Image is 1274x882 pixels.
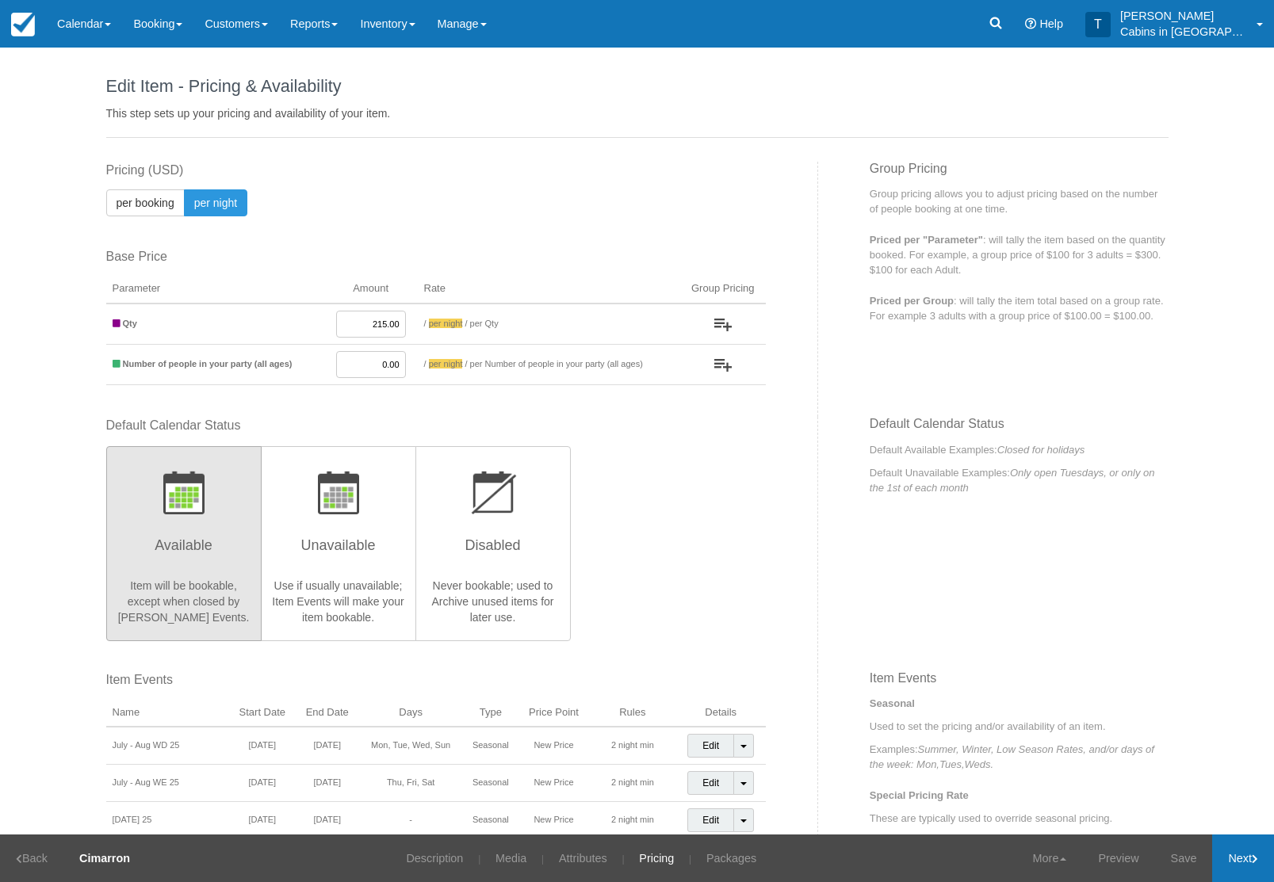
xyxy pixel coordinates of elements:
th: Amount [324,275,418,304]
p: : will tally the item based on the quantity booked. For example, a group price of $100 for 3 adul... [870,232,1169,277]
label: Default Calendar Status [106,417,766,435]
td: New Price [518,765,589,802]
td: [DATE] [229,727,296,765]
td: Seasonal [463,765,518,802]
td: 2 night min [589,765,675,802]
th: Details [676,699,766,727]
img: checkfront-main-nav-mini-logo.png [11,13,35,36]
span: Help [1039,17,1063,30]
td: Mon, Tue, Wed, Sun [358,727,462,765]
th: Type [463,699,518,727]
button: per booking [106,189,185,216]
td: July - Aug WE 25 [106,765,229,802]
td: July - Aug WD 25 [106,727,229,765]
a: Edit [687,808,734,832]
p: This step sets up your pricing and availability of your item. [106,105,1169,121]
label: Base Price [106,248,766,266]
strong: Priced per "Parameter" [870,234,983,246]
em: Summer, Winter, Low Season Rates, and/or days of the week: Mon,Tues,Weds. [870,743,1154,770]
th: Price Point [518,699,589,727]
img: wizard-add-group-icon.png [714,319,732,331]
td: [DATE] [296,802,358,839]
span: / [424,359,427,368]
span: per night [429,319,463,328]
em: Closed for holidays [997,444,1085,456]
td: New Price [518,802,589,839]
strong: Seasonal [870,697,915,709]
td: - [358,802,462,839]
span: / per Qty [465,319,499,328]
img: wizard-default-status-unavailable-icon.png [318,471,359,514]
td: Thu, Fri, Sat [358,765,462,802]
label: Pricing (USD) [106,162,766,180]
h3: Available [117,530,251,570]
strong: Qty [123,319,137,328]
span: per night [194,197,237,209]
a: Packages [694,834,768,882]
p: These are typically used to override seasonal pricing. [870,811,1169,826]
i: Help [1025,18,1036,29]
a: Edit [687,771,734,795]
h3: Group Pricing [870,162,1169,187]
th: Parameter [106,275,324,304]
h3: Unavailable [271,530,406,570]
p: Used to set the pricing and/or availability of an item. [870,719,1169,734]
button: Available Item will be bookable, except when closed by [PERSON_NAME] Events. [106,446,262,641]
em: Only open Tuesdays, or only on the 1st of each month [870,467,1155,494]
th: Rate [418,275,680,304]
th: Start Date [229,699,296,727]
span: per booking [117,197,174,209]
img: wizard-default-status-available-icon.png [163,471,205,514]
p: Default Available Examples: [870,442,1169,457]
a: More [1017,834,1083,882]
span: per night [429,359,463,368]
a: Media [484,834,538,882]
strong: Cimarron [79,852,130,865]
a: Edit [687,734,734,758]
button: Unavailable Use if usually unavailable; Item Events will make your item bookable. [261,446,416,641]
td: [DATE] [229,765,296,802]
img: wizard-add-group-icon.png [714,359,732,372]
a: Preview [1082,834,1154,882]
th: End Date [296,699,358,727]
button: Disabled Never bookable; used to Archive unused items for later use. [415,446,571,641]
p: [PERSON_NAME] [1120,8,1247,24]
strong: Number of people in your party (all ages) [123,359,293,368]
p: Group pricing allows you to adjust pricing based on the number of people booking at one time. [870,186,1169,216]
th: Group Pricing [680,275,766,304]
img: wizard-default-status-disabled-icon.png [469,471,517,514]
p: Cabins in [GEOGRAPHIC_DATA] [1120,24,1247,40]
a: Pricing [627,834,686,882]
span: / [424,319,427,328]
a: Attributes [547,834,619,882]
p: Item will be bookable, except when closed by [PERSON_NAME] Events. [117,578,251,625]
a: Save [1155,834,1213,882]
td: [DATE] [296,765,358,802]
td: Seasonal [463,802,518,839]
strong: Priced per Group [870,295,954,307]
td: Seasonal [463,727,518,765]
td: [DATE] [296,727,358,765]
td: [DATE] [229,802,296,839]
td: New Price [518,727,589,765]
strong: Special Pricing Rate [870,789,969,801]
div: T [1085,12,1111,37]
p: Never bookable; used to Archive unused items for later use. [426,578,560,625]
span: / per Number of people in your party (all ages) [465,359,643,368]
th: Rules [589,699,675,727]
a: Description [394,834,475,882]
h1: Edit Item - Pricing & Availability [106,77,1169,96]
a: Next [1212,834,1274,882]
h3: Item Events [870,671,1169,697]
th: Days [358,699,462,727]
h3: Disabled [426,530,560,570]
p: Use if usually unavailable; Item Events will make your item bookable. [271,578,406,625]
h3: Default Calendar Status [870,417,1169,442]
p: Examples: [870,742,1169,772]
td: 2 night min [589,802,675,839]
label: Item Events [106,671,766,689]
p: : will tally the item total based on a group rate. For example 3 adults with a group price of $10... [870,293,1169,323]
p: Default Unavailable Examples: [870,465,1169,495]
button: per night [184,189,247,216]
td: [DATE] 25 [106,802,229,839]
